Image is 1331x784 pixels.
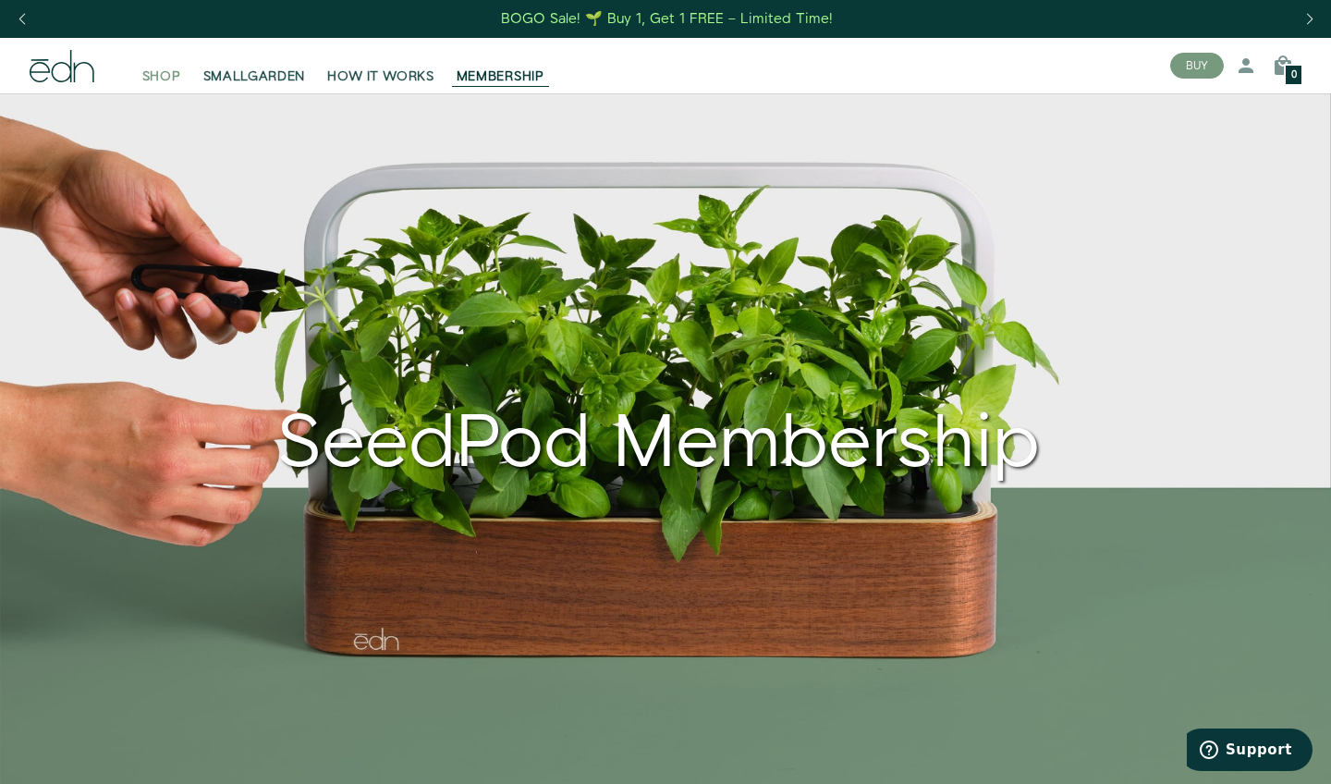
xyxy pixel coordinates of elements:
[1291,70,1297,80] span: 0
[192,45,317,86] a: SMALLGARDEN
[203,67,306,86] span: SMALLGARDEN
[1170,53,1224,79] button: BUY
[1187,729,1313,775] iframe: Opens a widget where you can find more information
[316,45,445,86] a: HOW IT WORKS
[500,5,836,33] a: BOGO Sale! 🌱 Buy 1, Get 1 FREE – Limited Time!
[30,356,1287,489] div: SeedPod Membership
[131,45,192,86] a: SHOP
[457,67,544,86] span: MEMBERSHIP
[142,67,181,86] span: SHOP
[501,9,833,29] div: BOGO Sale! 🌱 Buy 1, Get 1 FREE – Limited Time!
[327,67,433,86] span: HOW IT WORKS
[446,45,556,86] a: MEMBERSHIP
